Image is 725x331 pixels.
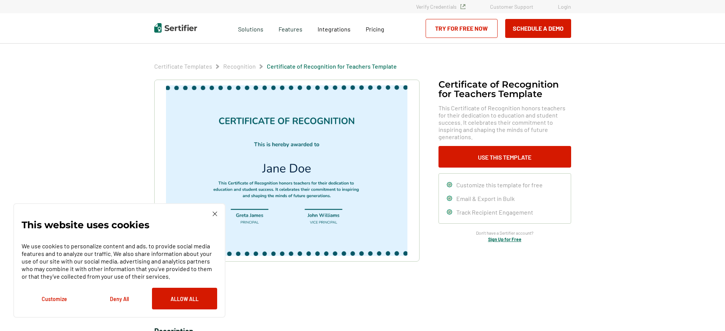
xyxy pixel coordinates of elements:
img: Sertifier | Digital Credentialing Platform [154,23,197,33]
a: Certificate Templates [154,63,212,70]
a: Certificate of Recognition for Teachers Template [267,63,397,70]
img: Certificate of Recognition for Teachers Template [166,85,407,256]
a: Sign Up for Free [488,237,521,242]
h1: Certificate of Recognition for Teachers Template [438,80,571,99]
a: Verify Credentials [416,3,465,10]
div: Breadcrumb [154,63,397,70]
span: Pricing [366,25,384,33]
span: Solutions [238,24,263,33]
a: Try for Free Now [426,19,498,38]
p: This website uses cookies [22,221,149,229]
a: Integrations [318,24,351,33]
span: This Certificate of Recognition honors teachers for their dedication to education and student suc... [438,104,571,140]
span: Track Recipient Engagement [456,209,533,216]
a: Login [558,3,571,10]
button: Use This Template [438,146,571,168]
p: We use cookies to personalize content and ads, to provide social media features and to analyze ou... [22,242,217,280]
button: Allow All [152,288,217,309]
button: Deny All [87,288,152,309]
span: Email & Export in Bulk [456,195,515,202]
a: Pricing [366,24,384,33]
button: Schedule a Demo [505,19,571,38]
a: Customer Support [490,3,533,10]
img: Cookie Popup Close [213,212,217,216]
span: Don’t have a Sertifier account? [476,229,534,237]
span: Customize this template for free [456,181,543,188]
button: Customize [22,288,87,309]
span: Integrations [318,25,351,33]
span: Features [279,24,302,33]
img: Verified [460,4,465,9]
a: Recognition [223,63,256,70]
iframe: Chat Widget [687,295,725,331]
